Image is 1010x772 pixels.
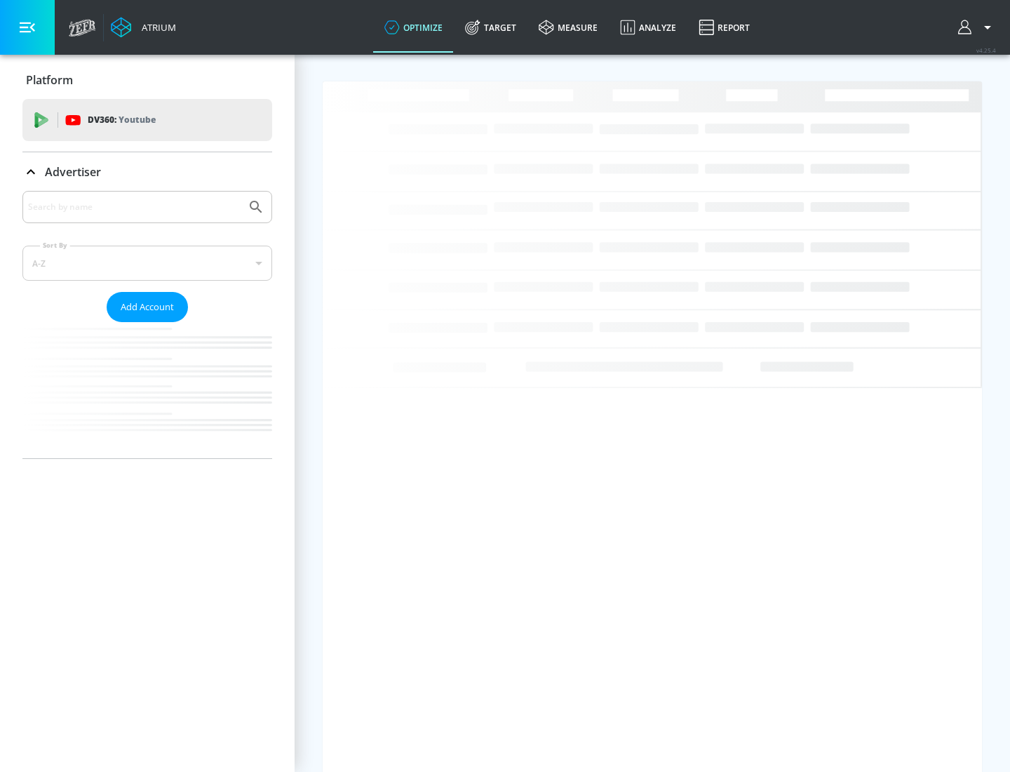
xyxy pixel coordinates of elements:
a: Analyze [609,2,687,53]
p: Platform [26,72,73,88]
a: Atrium [111,17,176,38]
nav: list of Advertiser [22,322,272,458]
div: DV360: Youtube [22,99,272,141]
button: Add Account [107,292,188,322]
div: Platform [22,60,272,100]
label: Sort By [40,241,70,250]
a: optimize [373,2,454,53]
span: v 4.25.4 [976,46,996,54]
div: Advertiser [22,191,272,458]
input: Search by name [28,198,241,216]
a: Target [454,2,527,53]
p: DV360: [88,112,156,128]
div: A-Z [22,246,272,281]
span: Add Account [121,299,174,315]
div: Atrium [136,21,176,34]
p: Advertiser [45,164,101,180]
a: measure [527,2,609,53]
a: Report [687,2,761,53]
div: Advertiser [22,152,272,192]
p: Youtube [119,112,156,127]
